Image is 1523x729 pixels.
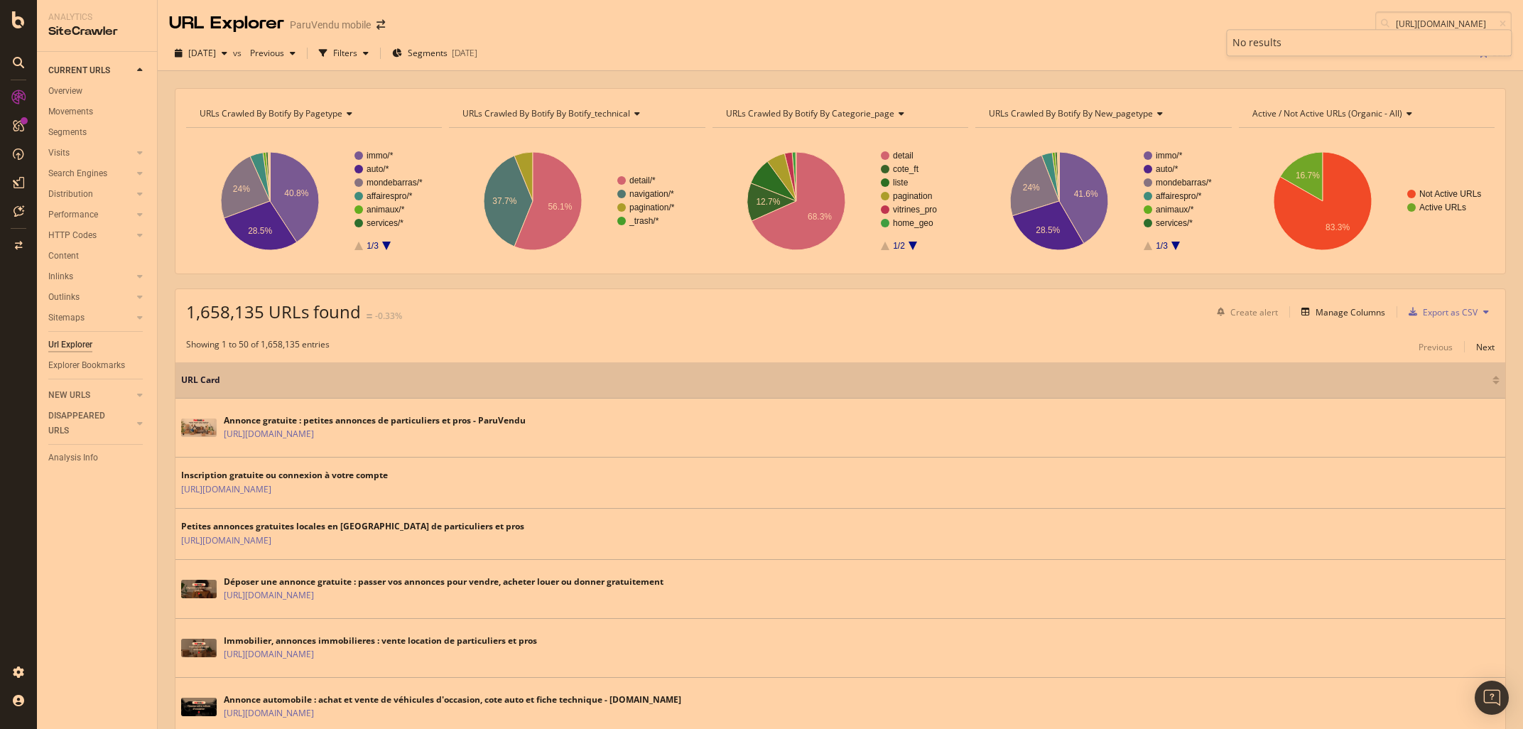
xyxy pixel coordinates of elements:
div: Export as CSV [1423,306,1478,318]
text: navigation/* [629,189,674,199]
text: 24% [233,184,250,194]
img: main image [181,418,217,437]
div: Previous [1419,341,1453,353]
div: No results [1232,36,1505,50]
img: main image [181,698,217,716]
button: Filters [313,42,374,65]
a: Visits [48,146,133,161]
div: Performance [48,207,98,222]
text: 1/3 [1156,241,1168,251]
span: URLs Crawled By Botify By pagetype [200,107,342,119]
div: Explorer Bookmarks [48,358,125,373]
text: Not Active URLs [1419,189,1481,199]
a: [URL][DOMAIN_NAME] [224,588,314,603]
span: Segments [408,47,448,59]
a: Analysis Info [48,450,147,465]
div: Déposer une annonce gratuite : passer vos annonces pour vendre, acheter louer ou donner gratuitement [224,576,663,588]
span: 1,658,135 URLs found [186,300,361,323]
a: Movements [48,104,147,119]
div: Inscription gratuite ou connexion à votre compte [181,469,388,482]
a: Overview [48,84,147,99]
img: main image [181,580,217,598]
a: [URL][DOMAIN_NAME] [224,427,314,441]
a: Url Explorer [48,337,147,352]
div: DISAPPEARED URLS [48,409,120,438]
div: Sitemaps [48,310,85,325]
text: pagination/* [629,202,675,212]
div: Analytics [48,11,146,23]
div: -0.33% [375,310,402,322]
a: Performance [48,207,133,222]
div: Visits [48,146,70,161]
div: Showing 1 to 50 of 1,658,135 entries [186,338,330,355]
text: 37.7% [493,196,517,206]
div: [DATE] [452,47,477,59]
span: URLs Crawled By Botify By botify_technical [462,107,630,119]
button: Export as CSV [1403,301,1478,323]
div: URL Explorer [169,11,284,36]
text: mondebarras/* [1156,178,1212,188]
text: auto/* [367,164,389,174]
a: Explorer Bookmarks [48,358,147,373]
div: Open Intercom Messenger [1475,681,1509,715]
button: Create alert [1211,301,1278,323]
text: mondebarras/* [367,178,423,188]
a: NEW URLS [48,388,133,403]
text: 1/3 [367,241,379,251]
div: A chart. [712,139,968,263]
div: Annonce gratuite : petites annonces de particuliers et pros - ParuVendu [224,414,526,427]
text: detail [893,151,914,161]
a: [URL][DOMAIN_NAME] [181,534,271,548]
a: Distribution [48,187,133,202]
a: CURRENT URLS [48,63,133,78]
div: Search Engines [48,166,107,181]
svg: A chart. [975,139,1231,263]
text: 12.7% [756,197,780,207]
h4: URLs Crawled By Botify By new_pagetype [986,102,1218,125]
a: Outlinks [48,290,133,305]
span: URL Card [181,374,1489,387]
div: Petites annonces gratuites locales en [GEOGRAPHIC_DATA] de particuliers et pros [181,520,524,533]
a: Sitemaps [48,310,133,325]
span: Previous [244,47,284,59]
h4: URLs Crawled By Botify By botify_technical [460,102,692,125]
div: Filters [333,47,357,59]
div: Create alert [1230,306,1278,318]
span: URLs Crawled By Botify By categorie_page [726,107,894,119]
span: 2025 Aug. 25th [188,47,216,59]
text: 83.3% [1326,222,1350,232]
a: [URL][DOMAIN_NAME] [224,706,314,720]
div: Outlinks [48,290,80,305]
text: 16.7% [1295,171,1319,180]
div: SiteCrawler [48,23,146,40]
text: services/* [1156,218,1193,228]
text: _trash/* [629,216,659,226]
div: Annonce automobile : achat et vente de véhicules d'occasion, cote auto et fiche technique - [DOMA... [224,693,681,706]
a: Segments [48,125,147,140]
text: affairespro/* [1156,191,1202,201]
a: Content [48,249,147,264]
text: affairespro/* [367,191,413,201]
svg: A chart. [1239,139,1495,263]
text: immo/* [367,151,394,161]
text: services/* [367,218,403,228]
text: 40.8% [284,188,308,198]
text: 28.5% [1036,225,1060,235]
text: 56.1% [548,202,573,212]
a: [URL][DOMAIN_NAME] [224,647,314,661]
text: cote_ft [893,164,919,174]
div: Inlinks [48,269,73,284]
a: Inlinks [48,269,133,284]
text: Active URLs [1419,202,1466,212]
text: auto/* [1156,164,1178,174]
input: Find a URL [1375,11,1512,36]
button: Previous [1419,338,1453,355]
div: HTTP Codes [48,228,97,243]
button: Previous [244,42,301,65]
div: Immobilier, annonces immobilieres : vente location de particuliers et pros [224,634,537,647]
text: detail/* [629,175,656,185]
div: Distribution [48,187,93,202]
div: arrow-right-arrow-left [376,20,385,30]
